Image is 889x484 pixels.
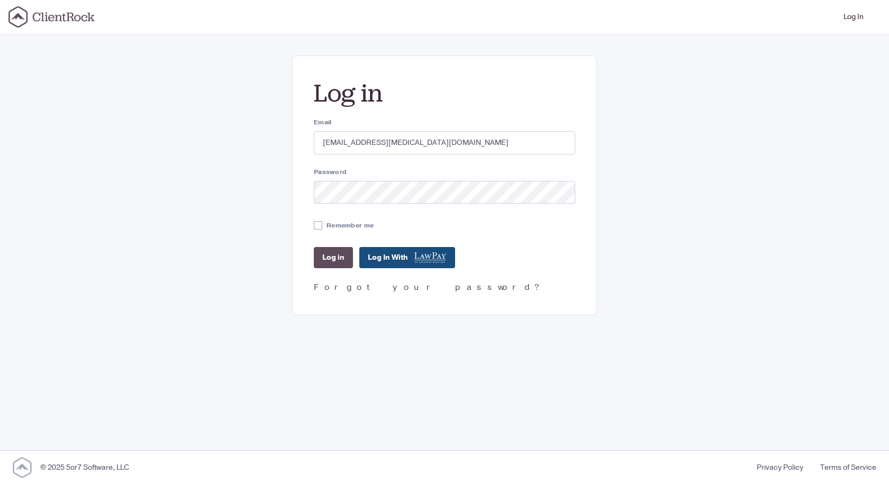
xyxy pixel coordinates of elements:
[314,167,575,177] label: Password
[326,221,374,230] label: Remember me
[812,462,876,473] a: Terms of Service
[314,281,543,293] a: Forgot your password?
[748,462,812,473] a: Privacy Policy
[314,77,575,109] h2: Log in
[40,462,129,473] div: © 2025 5or7 Software, LLC
[314,131,575,154] input: you@example.com
[359,247,455,268] a: Log In With
[839,4,868,30] a: Log In
[314,117,575,127] label: Email
[314,247,353,268] input: Log in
